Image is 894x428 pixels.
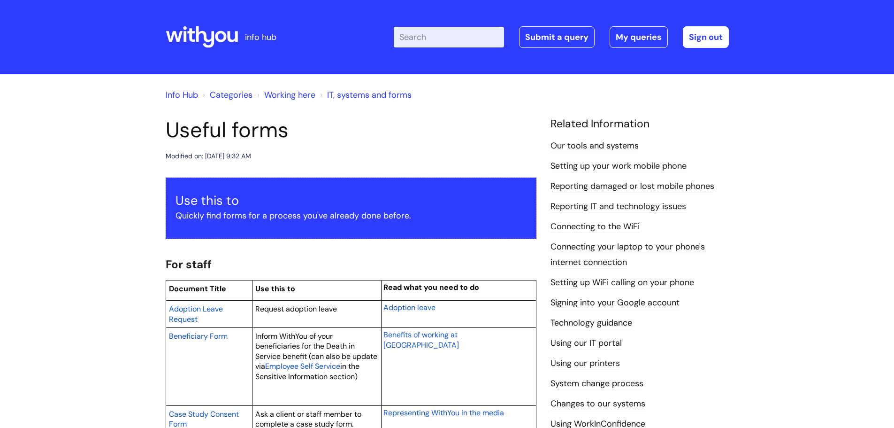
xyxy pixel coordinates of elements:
a: Using our printers [550,358,620,370]
span: Adoption Leave Request [169,304,223,324]
a: Connecting your laptop to your phone's internet connection [550,241,705,268]
a: Sign out [683,26,729,48]
h4: Related Information [550,117,729,131]
a: Categories [210,89,252,101]
a: Working here [264,89,315,101]
a: Adoption Leave Request [169,303,223,325]
a: Setting up WiFi calling on your phone [550,277,694,289]
div: Modified on: [DATE] 9:32 AM [166,150,251,162]
span: Request adoption leave [255,304,337,314]
a: Our tools and systems [550,140,639,152]
a: Adoption leave [383,302,436,313]
span: Employee Self Service [265,361,340,371]
a: Changes to our systems [550,398,645,410]
a: Technology guidance [550,317,632,329]
span: Document Title [169,284,226,294]
a: Representing WithYou in the media [383,407,504,418]
a: Benefits of working at [GEOGRAPHIC_DATA] [383,329,459,350]
a: Beneficiary Form [169,330,228,342]
input: Search [394,27,504,47]
a: IT, systems and forms [327,89,412,101]
span: in the Sensitive Information section) [255,361,359,381]
a: Signing into your Google account [550,297,680,309]
a: Submit a query [519,26,595,48]
div: | - [394,26,729,48]
p: info hub [245,30,276,45]
a: Setting up your work mobile phone [550,160,687,172]
a: Reporting IT and technology issues [550,201,686,213]
a: Reporting damaged or lost mobile phones [550,180,714,193]
a: Connecting to the WiFi [550,221,640,233]
span: Representing WithYou in the media [383,408,504,418]
span: Adoption leave [383,303,436,312]
span: Use this to [255,284,295,294]
a: System change process [550,378,643,390]
a: Employee Self Service [265,360,340,372]
span: For staff [166,257,212,272]
a: My queries [610,26,668,48]
h1: Useful forms [166,117,536,143]
h3: Use this to [176,193,527,208]
span: Inform WithYou of your beneficiaries for the Death in Service benefit (can also be update via [255,331,377,372]
li: Working here [255,87,315,102]
p: Quickly find forms for a process you've already done before. [176,208,527,223]
span: Beneficiary Form [169,331,228,341]
span: Read what you need to do [383,282,479,292]
li: Solution home [200,87,252,102]
li: IT, systems and forms [318,87,412,102]
a: Using our IT portal [550,337,622,350]
a: Info Hub [166,89,198,101]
